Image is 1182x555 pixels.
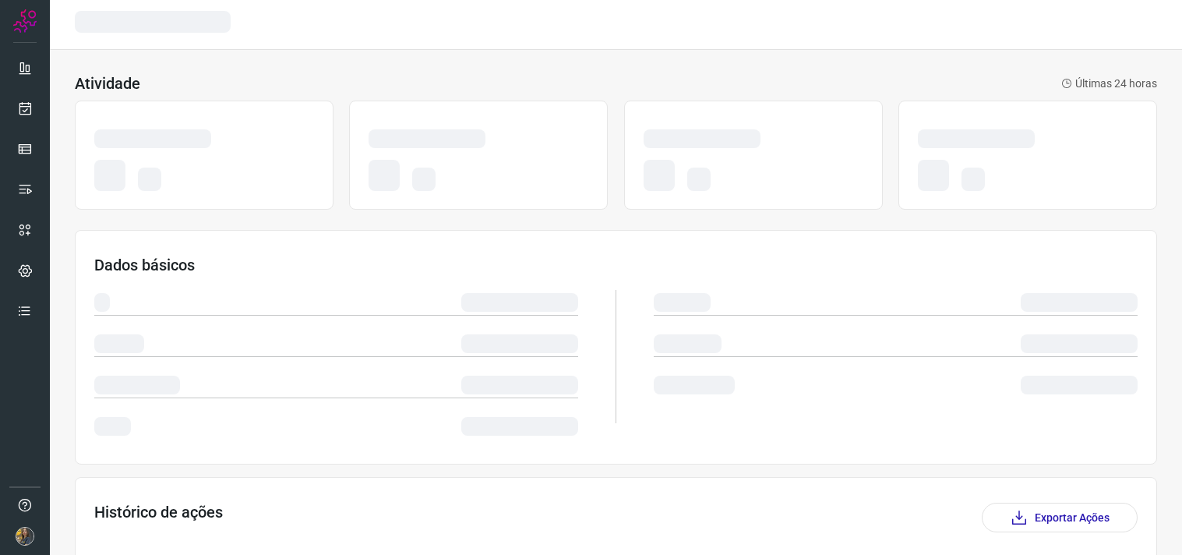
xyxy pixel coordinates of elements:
h3: Atividade [75,74,140,93]
img: Logo [13,9,37,33]
h3: Histórico de ações [94,503,223,532]
img: 7a73bbd33957484e769acd1c40d0590e.JPG [16,527,34,546]
button: Exportar Ações [982,503,1138,532]
h3: Dados básicos [94,256,1138,274]
p: Últimas 24 horas [1061,76,1157,92]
